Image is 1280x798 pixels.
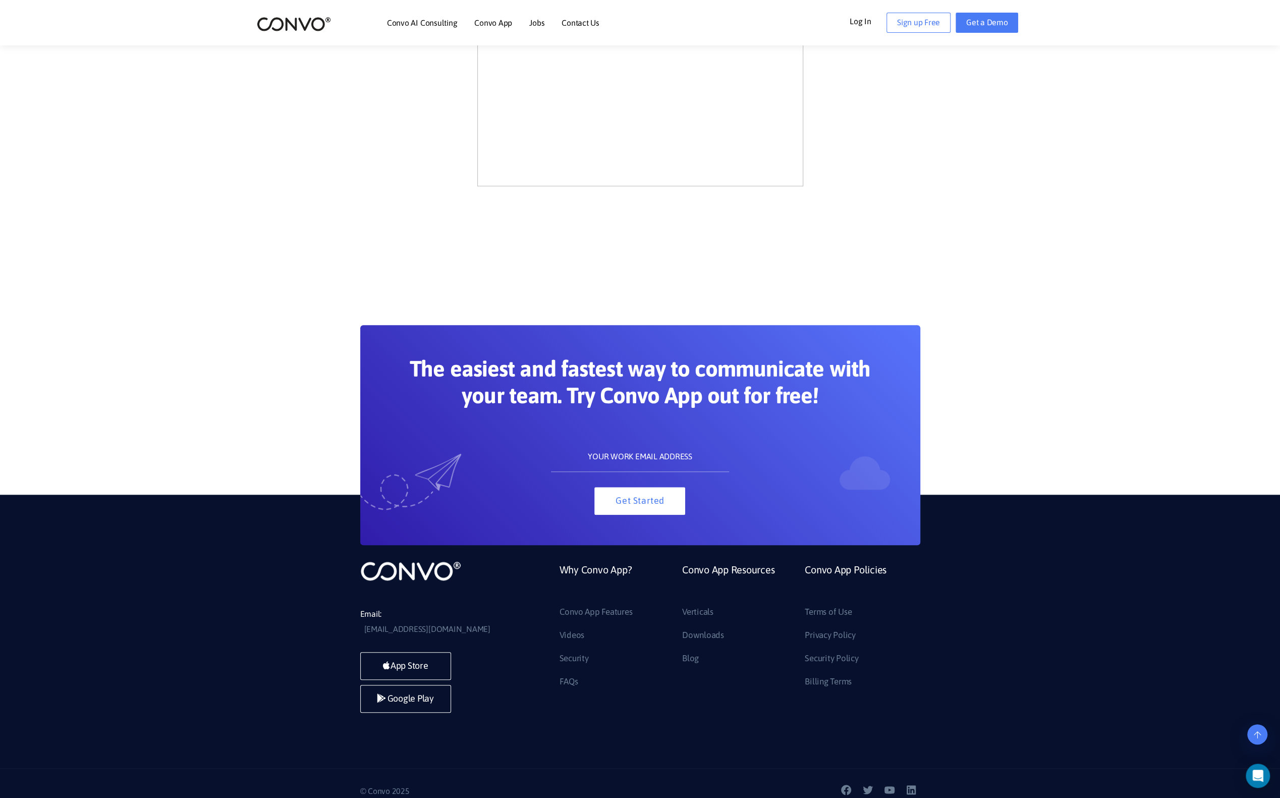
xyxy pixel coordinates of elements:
a: Convo App Resources [682,560,774,604]
a: FAQs [560,674,578,690]
a: Blog [682,651,699,667]
div: Footer [552,560,920,697]
a: Security [560,651,589,667]
div: Open Intercom Messenger [1246,764,1270,788]
a: Verticals [682,604,713,620]
a: Convo App Features [560,604,633,620]
a: App Store [360,652,451,680]
a: Videos [560,627,585,644]
img: logo_2.png [257,16,331,32]
a: Convo App [474,19,512,27]
a: Billing Terms [805,674,852,690]
a: Why Convo App? [560,560,632,604]
a: Terms of Use [805,604,852,620]
a: Security Policy [805,651,858,667]
a: Convo AI Consulting [387,19,457,27]
a: Sign up Free [886,13,951,33]
h2: The easiest and fastest way to communicate with your team. Try Convo App out for free! [408,355,872,416]
a: Privacy Policy [805,627,856,644]
input: YOUR WORK EMAIL ADDRESS [551,442,729,472]
a: Log In [850,13,886,29]
li: Email: [360,607,512,637]
button: Get Started [594,487,685,515]
a: Downloads [682,627,724,644]
a: Convo App Policies [805,560,886,604]
img: logo_not_found [360,560,461,581]
a: Get a Demo [956,13,1019,33]
a: Google Play [360,685,451,713]
a: Jobs [529,19,544,27]
a: [EMAIL_ADDRESS][DOMAIN_NAME] [364,622,490,637]
a: Contact Us [562,19,599,27]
